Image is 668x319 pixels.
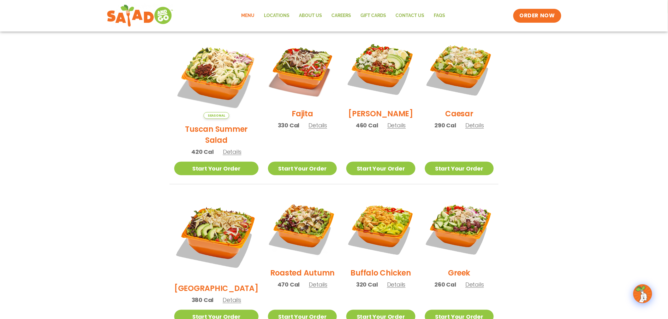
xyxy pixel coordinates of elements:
[346,194,415,263] img: Product photo for Buffalo Chicken Salad
[174,283,259,294] h2: [GEOGRAPHIC_DATA]
[309,281,328,288] span: Details
[223,148,242,156] span: Details
[435,121,456,130] span: 290 Cal
[268,162,337,175] a: Start Your Order
[346,162,415,175] a: Start Your Order
[204,112,229,119] span: Seasonal
[174,194,259,278] img: Product photo for BBQ Ranch Salad
[513,9,561,23] a: ORDER NOW
[425,194,494,263] img: Product photo for Greek Salad
[277,280,300,289] span: 470 Cal
[174,162,259,175] a: Start Your Order
[425,162,494,175] a: Start Your Order
[223,296,241,304] span: Details
[465,281,484,288] span: Details
[294,9,327,23] a: About Us
[435,280,456,289] span: 260 Cal
[387,121,406,129] span: Details
[387,281,406,288] span: Details
[191,148,214,156] span: 420 Cal
[349,108,414,119] h2: [PERSON_NAME]
[309,121,327,129] span: Details
[351,267,411,278] h2: Buffalo Chicken
[192,296,214,304] span: 380 Cal
[429,9,450,23] a: FAQs
[174,35,259,119] img: Product photo for Tuscan Summer Salad
[268,194,337,263] img: Product photo for Roasted Autumn Salad
[634,285,652,303] img: wpChatIcon
[270,267,335,278] h2: Roasted Autumn
[356,280,378,289] span: 320 Cal
[465,121,484,129] span: Details
[356,9,391,23] a: GIFT CARDS
[236,9,450,23] nav: Menu
[520,12,555,20] span: ORDER NOW
[236,9,259,23] a: Menu
[445,108,474,119] h2: Caesar
[174,124,259,146] h2: Tuscan Summer Salad
[356,121,378,130] span: 460 Cal
[346,35,415,103] img: Product photo for Cobb Salad
[107,3,173,28] img: new-SAG-logo-768×292
[448,267,470,278] h2: Greek
[278,121,300,130] span: 330 Cal
[391,9,429,23] a: Contact Us
[327,9,356,23] a: Careers
[425,35,494,103] img: Product photo for Caesar Salad
[292,108,313,119] h2: Fajita
[259,9,294,23] a: Locations
[268,35,337,103] img: Product photo for Fajita Salad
